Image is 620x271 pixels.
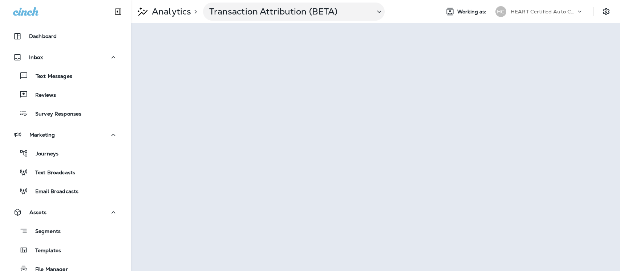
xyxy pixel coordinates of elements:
[7,87,123,102] button: Reviews
[28,188,78,195] p: Email Broadcasts
[7,205,123,220] button: Assets
[7,68,123,83] button: Text Messages
[209,6,369,17] p: Transaction Attribution (BETA)
[28,92,56,99] p: Reviews
[29,132,55,138] p: Marketing
[7,183,123,199] button: Email Broadcasts
[7,164,123,180] button: Text Broadcasts
[149,6,191,17] p: Analytics
[7,106,123,121] button: Survey Responses
[29,209,46,215] p: Assets
[28,151,58,158] p: Journeys
[7,50,123,64] button: Inbox
[108,4,128,19] button: Collapse Sidebar
[457,9,488,15] span: Working as:
[7,146,123,161] button: Journeys
[28,170,75,176] p: Text Broadcasts
[28,247,61,254] p: Templates
[191,9,197,14] p: >
[7,242,123,258] button: Templates
[600,5,613,18] button: Settings
[28,228,61,235] p: Segments
[28,73,72,80] p: Text Messages
[29,54,43,60] p: Inbox
[7,223,123,239] button: Segments
[28,111,81,118] p: Survey Responses
[7,128,123,142] button: Marketing
[7,29,123,43] button: Dashboard
[495,6,506,17] div: HC
[29,33,57,39] p: Dashboard
[511,9,576,14] p: HEART Certified Auto Care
